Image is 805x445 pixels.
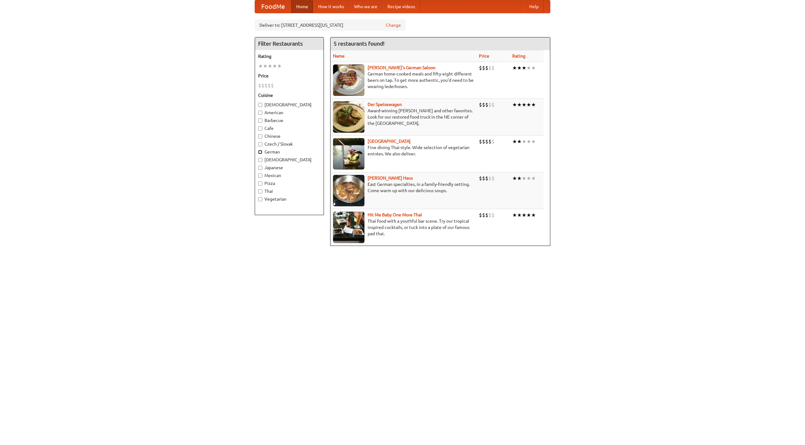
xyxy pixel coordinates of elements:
li: ★ [512,175,517,182]
a: [PERSON_NAME]'s German Saloon [368,65,436,70]
li: $ [479,138,482,145]
input: Barbecue [258,119,262,123]
input: Chinese [258,134,262,138]
li: ★ [272,63,277,70]
li: ★ [512,212,517,219]
label: Chinese [258,133,320,139]
li: ★ [531,175,536,182]
li: ★ [277,63,282,70]
a: FoodMe [255,0,291,13]
li: $ [482,212,485,219]
li: $ [482,101,485,108]
img: satay.jpg [333,138,364,170]
a: Home [291,0,313,13]
a: Help [524,0,544,13]
h5: Price [258,73,320,79]
li: $ [479,212,482,219]
img: kohlhaus.jpg [333,175,364,206]
li: ★ [522,212,526,219]
li: $ [482,175,485,182]
li: $ [488,212,491,219]
li: $ [258,82,261,89]
li: ★ [512,101,517,108]
label: Mexican [258,172,320,179]
li: ★ [517,101,522,108]
li: ★ [517,138,522,145]
a: Who we are [349,0,382,13]
input: Thai [258,189,262,193]
li: $ [479,64,482,71]
input: [DEMOGRAPHIC_DATA] [258,158,262,162]
li: $ [488,101,491,108]
input: Japanese [258,166,262,170]
li: ★ [531,212,536,219]
a: Der Speisewagen [368,102,402,107]
li: $ [264,82,268,89]
li: $ [479,175,482,182]
li: $ [485,175,488,182]
img: speisewagen.jpg [333,101,364,133]
input: Pizza [258,181,262,186]
li: $ [485,64,488,71]
li: ★ [522,101,526,108]
p: Award-winning [PERSON_NAME] and other favorites. Look for our restored food truck in the NE corne... [333,108,474,126]
h4: Filter Restaurants [255,37,324,50]
li: ★ [268,63,272,70]
a: Price [479,53,489,58]
li: ★ [263,63,268,70]
img: esthers.jpg [333,64,364,96]
p: Thai food with a youthful bar scene. Try our tropical inspired cocktails, or tuck into a plate of... [333,218,474,237]
li: ★ [531,138,536,145]
li: $ [482,138,485,145]
li: $ [491,175,495,182]
li: ★ [526,138,531,145]
b: Hit Me Baby One More Thai [368,212,422,217]
li: ★ [517,175,522,182]
a: Rating [512,53,525,58]
label: American [258,109,320,116]
li: ★ [526,175,531,182]
div: Deliver to: [STREET_ADDRESS][US_STATE] [255,19,406,31]
li: $ [482,64,485,71]
label: Czech / Slovak [258,141,320,147]
label: Pizza [258,180,320,186]
li: ★ [531,101,536,108]
li: ★ [522,175,526,182]
h5: Cuisine [258,92,320,98]
label: Japanese [258,164,320,171]
li: $ [271,82,274,89]
input: American [258,111,262,115]
label: Cafe [258,125,320,131]
li: ★ [512,64,517,71]
a: Change [386,22,401,28]
li: $ [491,138,495,145]
label: [DEMOGRAPHIC_DATA] [258,157,320,163]
li: ★ [526,101,531,108]
li: ★ [517,212,522,219]
label: Thai [258,188,320,194]
a: [PERSON_NAME] Haus [368,175,413,181]
a: How it works [313,0,349,13]
li: ★ [522,138,526,145]
li: $ [491,212,495,219]
a: [GEOGRAPHIC_DATA] [368,139,411,144]
li: $ [485,101,488,108]
li: $ [268,82,271,89]
input: German [258,150,262,154]
input: Czech / Slovak [258,142,262,146]
li: $ [491,64,495,71]
h5: Rating [258,53,320,59]
label: [DEMOGRAPHIC_DATA] [258,102,320,108]
label: Barbecue [258,117,320,124]
li: $ [491,101,495,108]
li: $ [488,175,491,182]
li: $ [479,101,482,108]
a: Recipe videos [382,0,420,13]
li: ★ [517,64,522,71]
input: Vegetarian [258,197,262,201]
li: ★ [522,64,526,71]
p: East German specialties, in a family-friendly setting. Come warm up with our delicious soups. [333,181,474,194]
